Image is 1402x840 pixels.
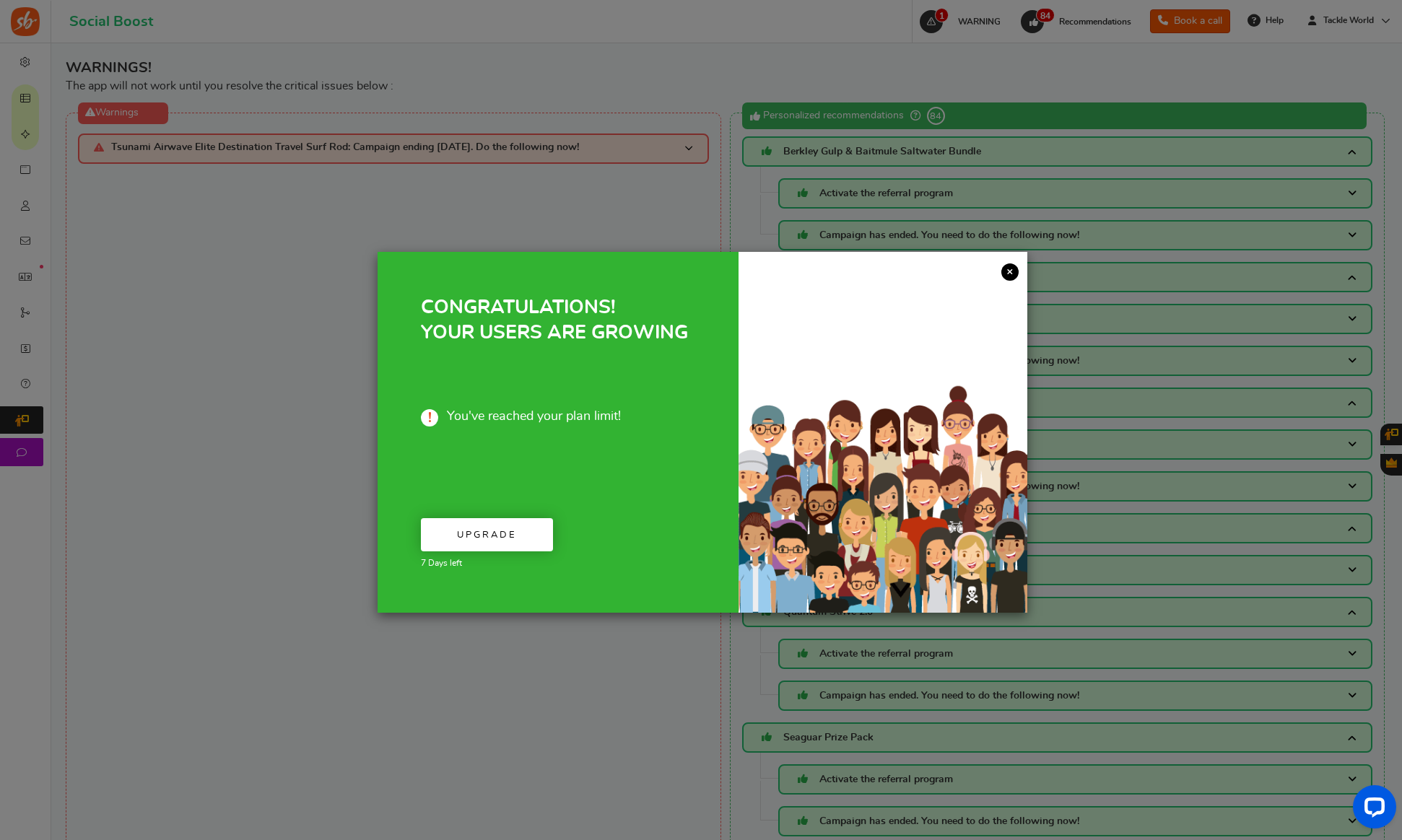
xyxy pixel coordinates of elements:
[421,518,553,552] a: Upgrade
[457,530,517,540] span: Upgrade
[421,298,688,342] span: CONGRATULATIONS! YOUR USERS ARE GROWING
[1341,779,1402,840] iframe: LiveChat chat widget
[1001,263,1019,281] a: ×
[421,559,462,567] span: 7 Days left
[421,409,695,425] span: You've reached your plan limit!
[739,324,1027,613] img: Increased users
